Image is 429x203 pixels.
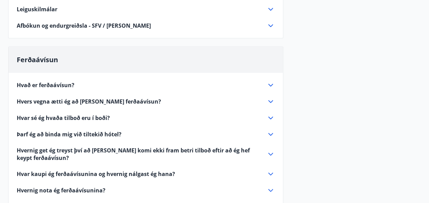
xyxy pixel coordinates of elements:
span: Hvar kaupi ég ferðaávísunina og hvernig nálgast ég hana? [17,170,175,178]
span: Leiguskilmálar [17,5,57,13]
span: Hvað er ferðaávísun? [17,81,74,89]
div: Hvernig nota ég ferðaávísunina? [17,186,275,194]
span: Ferðaávísun [17,55,58,64]
div: Hvers vegna ætti ég að [PERSON_NAME] ferðaávísun? [17,97,275,106]
div: Hvar sé ég hvaða tilboð eru í boði? [17,114,275,122]
span: Þarf ég að binda mig við tiltekið hótel? [17,131,121,138]
span: Hvernig nota ég ferðaávísunina? [17,187,105,194]
div: Leiguskilmálar [17,5,275,13]
div: Hvað er ferðaávísun? [17,81,275,89]
span: Afbókun og endurgreiðsla - SFV / [PERSON_NAME] [17,22,151,29]
div: Afbókun og endurgreiðsla - SFV / [PERSON_NAME] [17,22,275,30]
div: Hvar kaupi ég ferðaávísunina og hvernig nálgast ég hana? [17,170,275,178]
span: Hvers vegna ætti ég að [PERSON_NAME] ferðaávísun? [17,98,161,105]
span: Hvernig get ég treyst því að [PERSON_NAME] komi ekki fram betri tilboð eftir að ég hef keypt ferð... [17,147,258,162]
div: Þarf ég að binda mig við tiltekið hótel? [17,130,275,138]
span: Hvar sé ég hvaða tilboð eru í boði? [17,114,110,122]
div: Hvernig get ég treyst því að [PERSON_NAME] komi ekki fram betri tilboð eftir að ég hef keypt ferð... [17,147,275,162]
